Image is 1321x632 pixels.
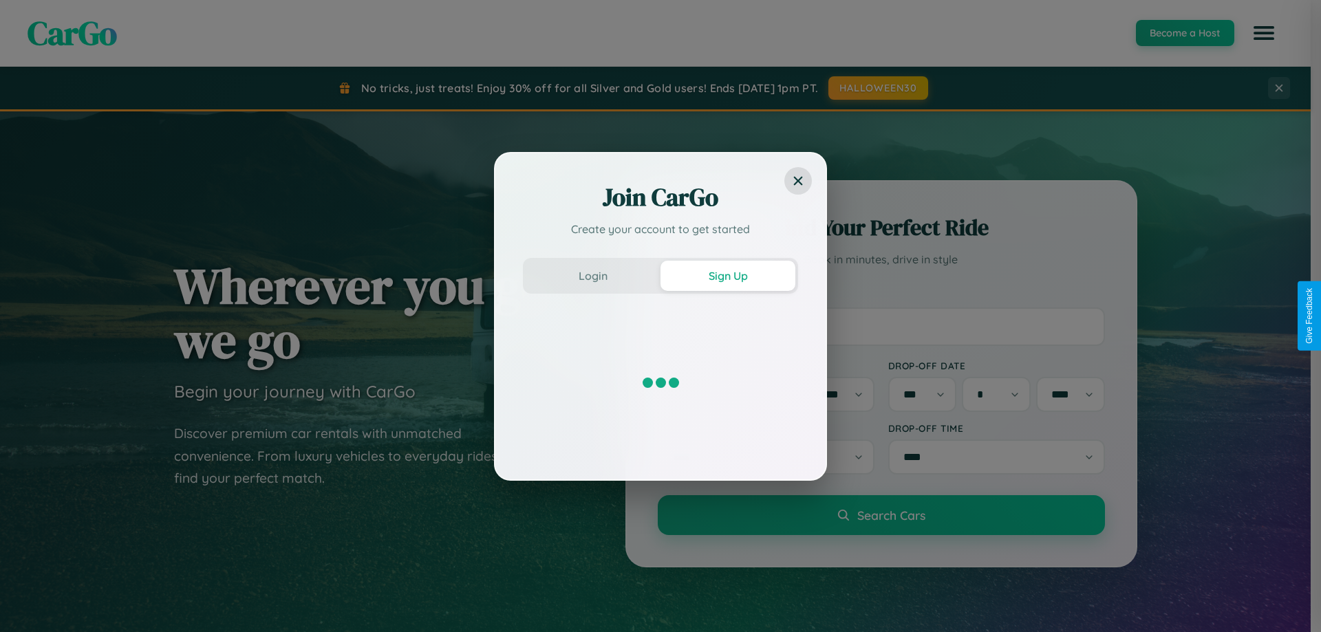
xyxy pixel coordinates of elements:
button: Login [526,261,660,291]
div: Give Feedback [1304,288,1314,344]
button: Sign Up [660,261,795,291]
iframe: Intercom live chat [14,585,47,618]
p: Create your account to get started [523,221,798,237]
h2: Join CarGo [523,181,798,214]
